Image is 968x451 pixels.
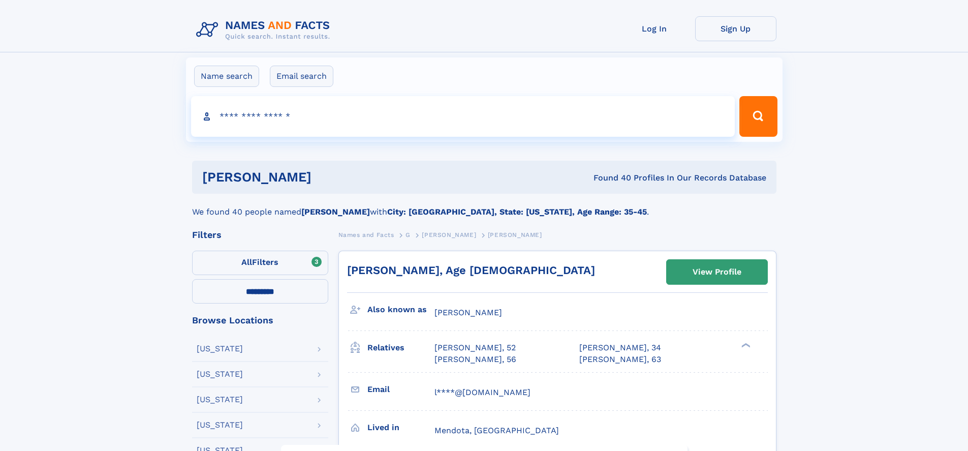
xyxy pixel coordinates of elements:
[488,231,542,238] span: [PERSON_NAME]
[192,194,776,218] div: We found 40 people named with .
[695,16,776,41] a: Sign Up
[452,172,766,184] div: Found 40 Profiles In Our Records Database
[197,370,243,378] div: [US_STATE]
[192,251,328,275] label: Filters
[367,419,434,436] h3: Lived in
[739,96,777,137] button: Search Button
[192,16,338,44] img: Logo Names and Facts
[338,228,394,241] a: Names and Facts
[192,316,328,325] div: Browse Locations
[270,66,333,87] label: Email search
[367,339,434,356] h3: Relatives
[387,207,647,217] b: City: [GEOGRAPHIC_DATA], State: [US_STATE], Age Range: 35-45
[367,381,434,398] h3: Email
[405,228,411,241] a: G
[667,260,767,284] a: View Profile
[197,345,243,353] div: [US_STATE]
[422,228,476,241] a: [PERSON_NAME]
[405,231,411,238] span: G
[241,257,252,267] span: All
[197,421,243,429] div: [US_STATE]
[579,342,661,353] a: [PERSON_NAME], 34
[434,354,516,365] a: [PERSON_NAME], 56
[579,354,661,365] a: [PERSON_NAME], 63
[197,396,243,404] div: [US_STATE]
[301,207,370,217] b: [PERSON_NAME]
[434,426,559,435] span: Mendota, [GEOGRAPHIC_DATA]
[347,264,595,277] a: [PERSON_NAME], Age [DEMOGRAPHIC_DATA]
[202,171,453,184] h1: [PERSON_NAME]
[434,308,502,317] span: [PERSON_NAME]
[434,342,516,353] a: [PERSON_NAME], 52
[194,66,259,87] label: Name search
[191,96,735,137] input: search input
[192,230,328,239] div: Filters
[739,342,751,349] div: ❯
[367,301,434,318] h3: Also known as
[693,260,741,284] div: View Profile
[614,16,695,41] a: Log In
[422,231,476,238] span: [PERSON_NAME]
